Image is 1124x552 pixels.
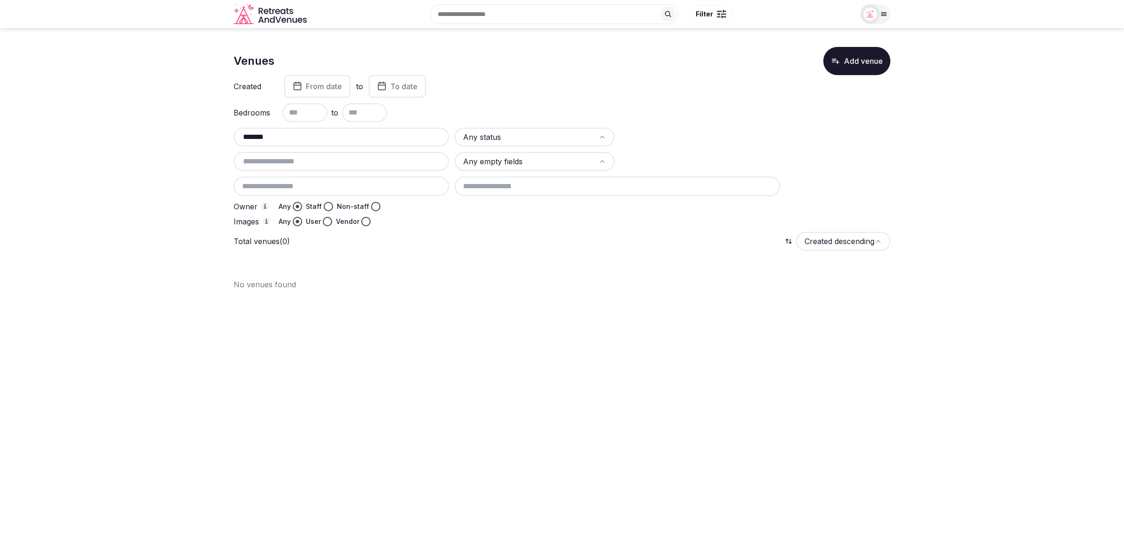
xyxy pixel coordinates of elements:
label: User [306,217,321,226]
label: Vendor [336,217,359,226]
button: Filter [690,5,732,23]
p: Total venues (0) [234,236,290,246]
svg: Retreats and Venues company logo [234,4,309,25]
button: Add venue [823,47,890,75]
span: Filter [696,9,713,19]
label: Non-staff [337,202,369,211]
button: Images [263,217,270,225]
span: To date [390,82,418,91]
label: Any [279,202,291,211]
label: Created [234,83,271,90]
label: Bedrooms [234,109,271,116]
label: Images [234,217,271,226]
button: From date [284,75,350,98]
a: Visit the homepage [234,4,309,25]
span: From date [306,82,342,91]
h1: Venues [234,53,274,69]
span: to [331,107,338,118]
p: No venues found [234,279,890,290]
label: Staff [306,202,322,211]
label: to [356,81,363,92]
label: Any [279,217,291,226]
label: Owner [234,202,271,211]
button: To date [369,75,426,98]
img: miaceralde [864,8,877,21]
button: Owner [261,202,269,210]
